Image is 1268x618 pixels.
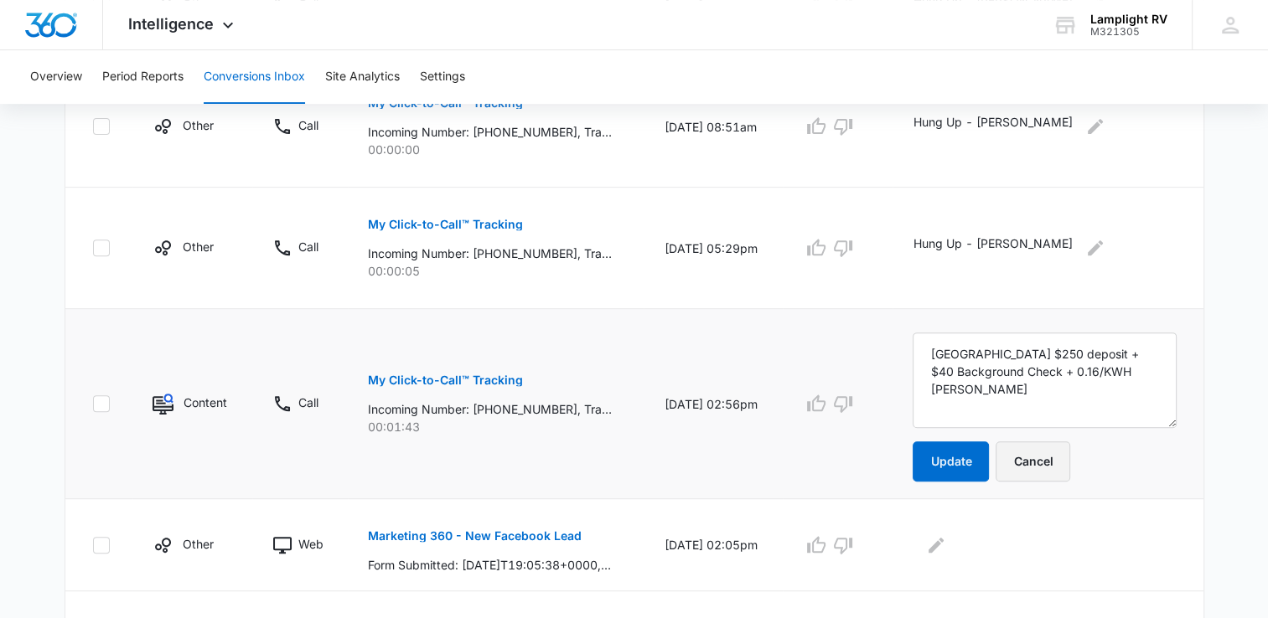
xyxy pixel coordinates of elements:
[368,418,624,435] p: 00:01:43
[644,188,783,309] td: [DATE] 05:29pm
[368,516,582,556] button: Marketing 360 - New Facebook Lead
[420,50,465,104] button: Settings
[913,441,989,482] button: Update
[644,499,783,591] td: [DATE] 02:05pm
[183,535,214,553] p: Other
[128,15,214,33] span: Intelligence
[102,50,184,104] button: Period Reports
[996,441,1070,482] button: Cancel
[913,332,1176,428] textarea: [GEOGRAPHIC_DATA] $250 deposit + $40 Background Check + 0.16/KWH [PERSON_NAME]
[644,309,783,499] td: [DATE] 02:56pm
[923,532,950,559] button: Edit Comments
[368,123,612,141] p: Incoming Number: [PHONE_NUMBER], Tracking Number: [PHONE_NUMBER], Ring To: [PHONE_NUMBER], Caller...
[184,394,227,411] p: Content
[368,374,523,386] p: My Click-to-Call™ Tracking
[368,360,523,400] button: My Click-to-Call™ Tracking
[183,116,214,134] p: Other
[368,245,612,262] p: Incoming Number: [PHONE_NUMBER], Tracking Number: [PHONE_NUMBER], Ring To: [PHONE_NUMBER], Caller...
[325,50,400,104] button: Site Analytics
[30,50,82,104] button: Overview
[644,66,783,188] td: [DATE] 08:51am
[204,50,305,104] button: Conversions Inbox
[368,204,523,245] button: My Click-to-Call™ Tracking
[298,394,318,411] p: Call
[368,219,523,230] p: My Click-to-Call™ Tracking
[1090,26,1167,38] div: account id
[1090,13,1167,26] div: account name
[913,234,1072,261] p: Hung Up - [PERSON_NAME]
[1082,234,1109,261] button: Edit Comments
[1082,113,1109,140] button: Edit Comments
[298,535,323,553] p: Web
[298,238,318,255] p: Call
[298,116,318,134] p: Call
[368,262,624,280] p: 00:00:05
[183,238,214,255] p: Other
[368,400,612,418] p: Incoming Number: [PHONE_NUMBER], Tracking Number: [PHONE_NUMBER], Ring To: [PHONE_NUMBER], Caller...
[913,113,1072,140] p: Hung Up - [PERSON_NAME]
[368,141,624,158] p: 00:00:00
[368,556,612,574] p: Form Submitted: [DATE]T19:05:38+0000, Name: [PERSON_NAME], Email: [EMAIL_ADDRESS][DOMAIN_NAME], P...
[368,530,582,542] p: Marketing 360 - New Facebook Lead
